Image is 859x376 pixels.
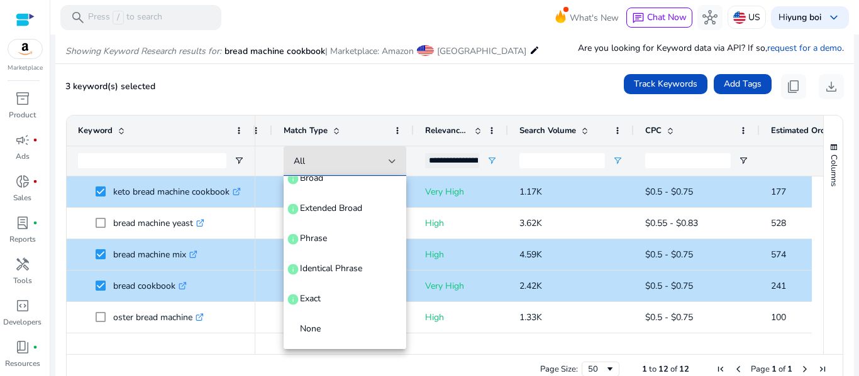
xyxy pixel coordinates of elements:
[300,232,327,245] span: Phrase
[300,172,323,185] span: Broad
[300,262,362,275] span: Identical Phrase
[300,323,321,335] span: None
[300,202,362,215] span: Extended Broad
[287,173,299,185] span: info
[287,293,299,306] span: info
[300,293,321,305] span: Exact
[287,233,299,245] span: info
[287,203,299,215] span: info
[287,263,299,276] span: info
